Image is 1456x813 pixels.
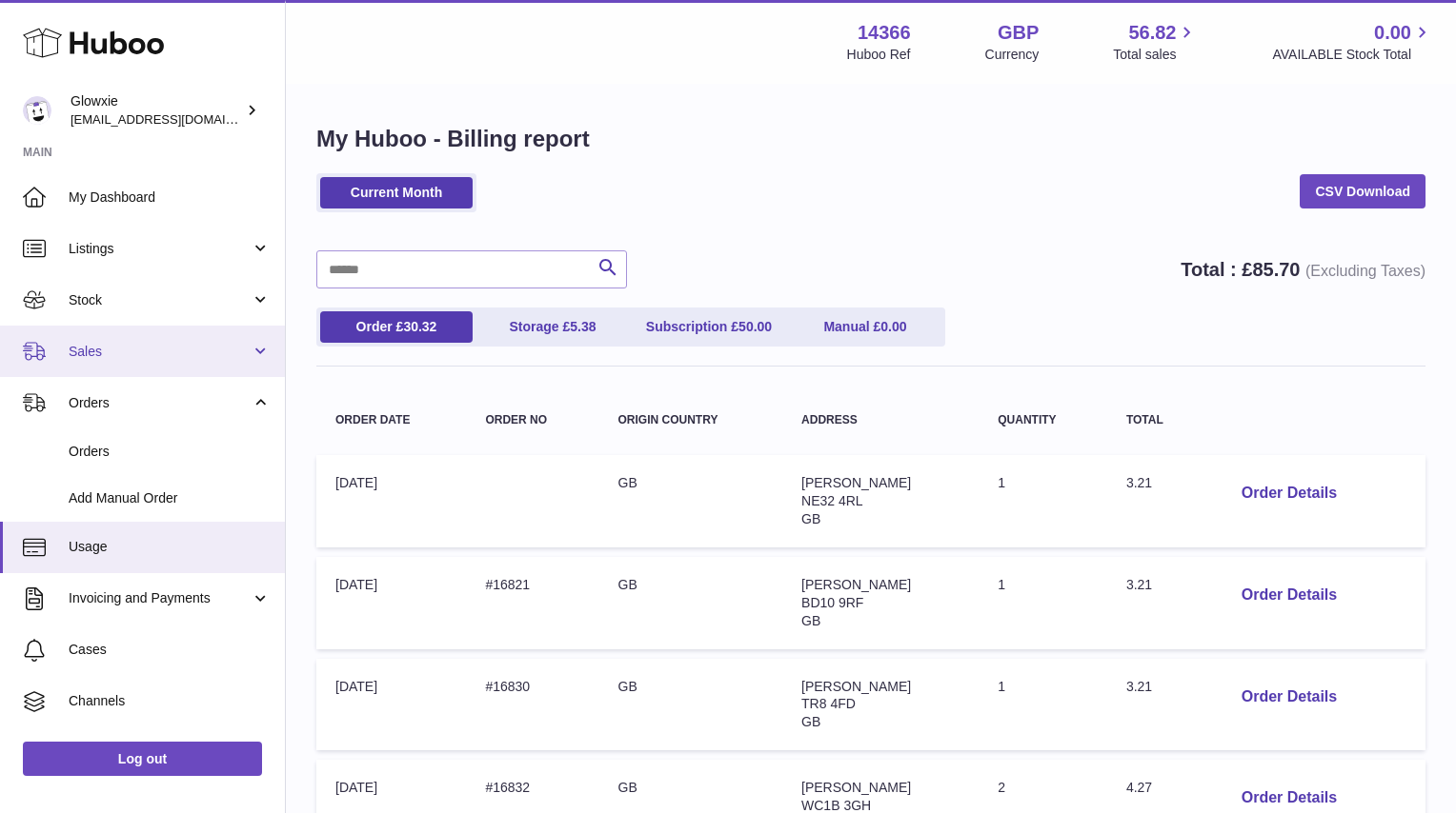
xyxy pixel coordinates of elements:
[738,319,772,334] span: 50.00
[599,557,783,649] td: GB
[316,395,466,446] th: Order Date
[69,489,271,507] span: Add Manual Order
[979,395,1107,446] th: Quantity
[316,124,1426,154] h1: My Huboo - Billing report
[880,319,906,334] span: 0.00
[1226,576,1352,615] button: Order Details
[847,46,911,64] div: Huboo Ref
[316,659,466,751] td: [DATE]
[69,291,251,309] span: Stock
[71,111,280,127] span: [EMAIL_ADDRESS][DOMAIN_NAME]
[316,455,466,547] td: [DATE]
[466,395,598,446] th: Order no
[69,394,251,412] span: Orders
[69,240,251,258] span: Listings
[1300,174,1426,208] a: CSV Download
[1305,263,1426,279] span: (Excluding Taxes)
[1126,679,1152,694] span: 3.21
[69,443,271,461] span: Orders
[71,92,242,129] div: Glowxie
[1113,20,1198,64] a: 56.82 Total sales
[801,780,911,795] span: [PERSON_NAME]
[466,557,598,649] td: #16821
[1226,474,1352,513] button: Order Details
[801,714,820,729] span: GB
[633,311,785,343] a: Subscription £50.00
[599,395,783,446] th: Origin Country
[1272,46,1433,64] span: AVAILABLE Stock Total
[801,577,911,592] span: [PERSON_NAME]
[1126,780,1152,795] span: 4.27
[1128,20,1176,46] span: 56.82
[789,311,941,343] a: Manual £0.00
[320,311,473,343] a: Order £30.32
[801,475,911,490] span: [PERSON_NAME]
[69,538,271,556] span: Usage
[998,20,1039,46] strong: GBP
[801,679,911,694] span: [PERSON_NAME]
[979,455,1107,547] td: 1
[801,613,820,628] span: GB
[1126,475,1152,490] span: 3.21
[979,557,1107,649] td: 1
[985,46,1040,64] div: Currency
[69,188,271,207] span: My Dashboard
[69,692,271,710] span: Channels
[801,696,856,711] span: TR8 4FD
[1252,259,1300,280] span: 85.70
[476,311,629,343] a: Storage £5.38
[69,343,251,361] span: Sales
[69,589,251,607] span: Invoicing and Payments
[801,511,820,526] span: GB
[23,742,262,776] a: Log out
[1226,678,1352,717] button: Order Details
[69,641,271,659] span: Cases
[1181,259,1426,280] strong: Total : £
[570,319,596,334] span: 5.38
[858,20,911,46] strong: 14366
[1374,20,1411,46] span: 0.00
[801,595,863,610] span: BD10 9RF
[801,493,863,508] span: NE32 4RL
[1107,395,1207,446] th: Total
[801,798,871,813] span: WC1B 3GH
[979,659,1107,751] td: 1
[782,395,979,446] th: Address
[23,96,51,125] img: suraj@glowxie.com
[320,177,473,208] a: Current Month
[1126,577,1152,592] span: 3.21
[316,557,466,649] td: [DATE]
[1113,46,1198,64] span: Total sales
[599,455,783,547] td: GB
[599,659,783,751] td: GB
[466,659,598,751] td: #16830
[403,319,436,334] span: 30.32
[1272,20,1433,64] a: 0.00 AVAILABLE Stock Total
